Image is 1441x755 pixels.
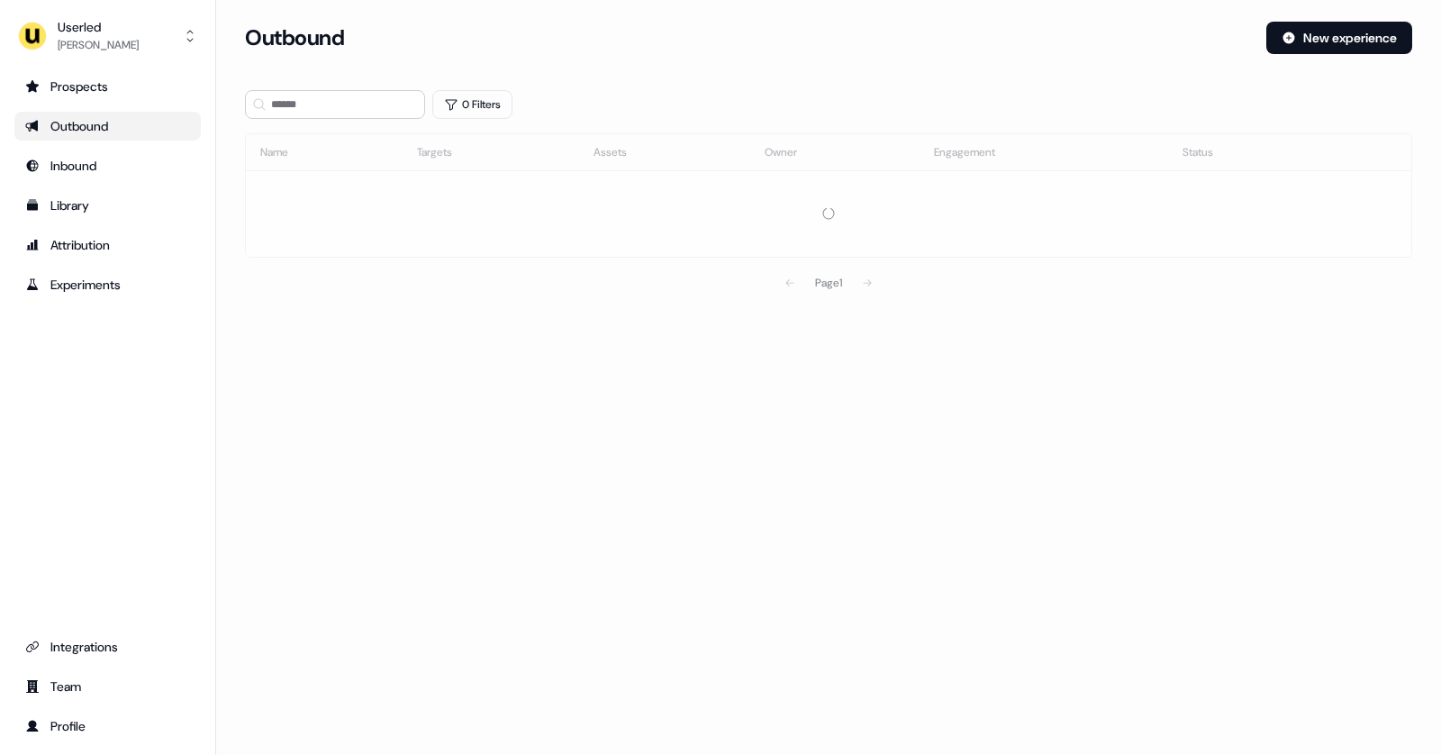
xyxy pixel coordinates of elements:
[14,632,201,661] a: Go to integrations
[14,151,201,180] a: Go to Inbound
[58,18,139,36] div: Userled
[14,112,201,141] a: Go to outbound experience
[432,90,512,119] button: 0 Filters
[14,72,201,101] a: Go to prospects
[58,36,139,54] div: [PERSON_NAME]
[25,157,190,175] div: Inbound
[14,712,201,741] a: Go to profile
[14,231,201,259] a: Go to attribution
[14,191,201,220] a: Go to templates
[25,117,190,135] div: Outbound
[25,196,190,214] div: Library
[14,270,201,299] a: Go to experiments
[25,236,190,254] div: Attribution
[25,77,190,96] div: Prospects
[245,24,344,51] h3: Outbound
[1266,22,1412,54] button: New experience
[25,276,190,294] div: Experiments
[25,678,190,696] div: Team
[14,672,201,701] a: Go to team
[25,717,190,735] div: Profile
[14,14,201,58] button: Userled[PERSON_NAME]
[25,638,190,656] div: Integrations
